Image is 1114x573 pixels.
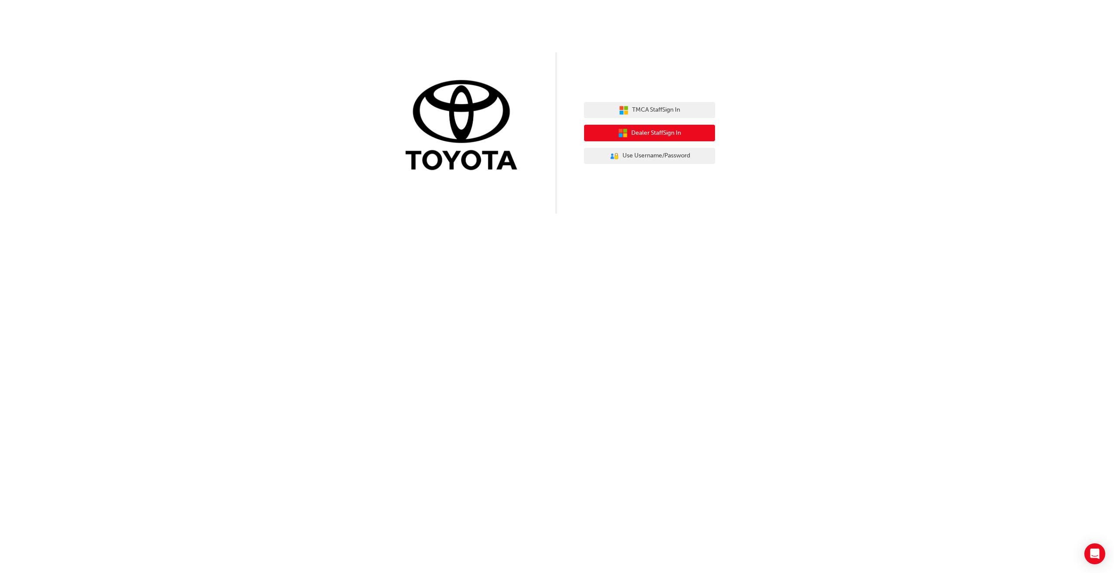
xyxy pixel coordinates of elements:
div: Open Intercom Messenger [1084,543,1105,564]
span: Dealer Staff Sign In [631,128,681,138]
span: Use Username/Password [622,151,690,161]
button: Dealer StaffSign In [584,125,715,141]
button: Use Username/Password [584,148,715,164]
button: TMCA StaffSign In [584,102,715,119]
span: TMCA Staff Sign In [632,105,680,115]
img: Trak [399,78,530,174]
